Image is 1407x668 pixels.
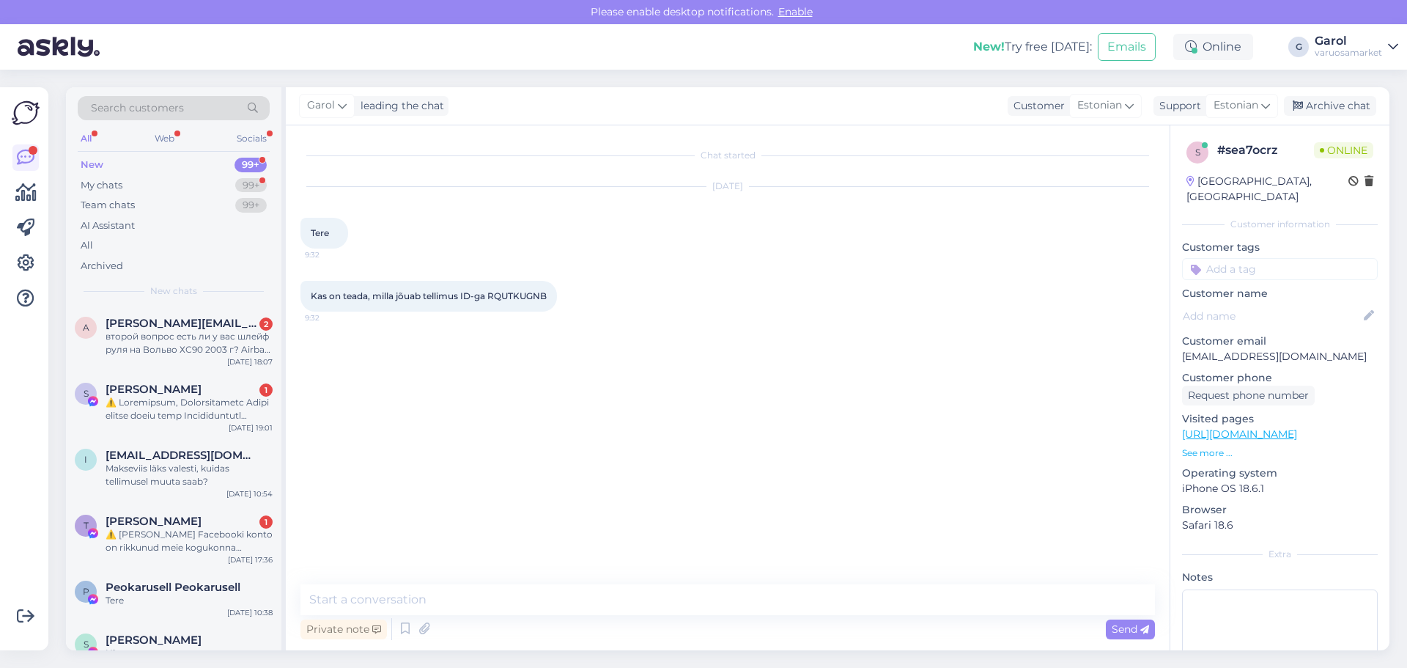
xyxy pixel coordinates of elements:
[259,515,273,529] div: 1
[235,178,267,193] div: 99+
[1182,502,1378,518] p: Browser
[106,634,202,647] span: Sally Wu
[1182,570,1378,585] p: Notes
[106,317,258,330] span: ayuzefovsky@yahoo.com
[234,158,267,172] div: 99+
[106,581,240,594] span: Peokarusell Peokarusell
[1195,147,1200,158] span: s
[1182,548,1378,561] div: Extra
[300,620,387,639] div: Private note
[1182,466,1378,481] p: Operating system
[81,238,93,253] div: All
[78,129,95,148] div: All
[106,330,273,356] div: второй вопрос есть ли у вас шлейф руля на Вольво ХС90 2003 г? Airbag slip ring squib (SRS ring) V...
[1186,174,1348,205] div: [GEOGRAPHIC_DATA], [GEOGRAPHIC_DATA]
[1315,35,1382,47] div: Garol
[1183,308,1361,324] input: Add name
[150,285,197,298] span: New chats
[227,356,273,367] div: [DATE] 18:07
[355,98,444,114] div: leading the chat
[84,388,89,399] span: S
[106,594,273,607] div: Tere
[1182,218,1378,231] div: Customer information
[1112,623,1149,636] span: Send
[227,607,273,618] div: [DATE] 10:38
[1288,37,1309,57] div: G
[106,647,273,660] div: Hi
[84,454,87,465] span: i
[81,219,135,233] div: AI Assistant
[106,515,202,528] span: Thabiso Tsubele
[1098,33,1156,61] button: Emails
[1008,98,1065,114] div: Customer
[1182,334,1378,349] p: Customer email
[81,158,103,172] div: New
[300,149,1155,162] div: Chat started
[106,462,273,488] div: Makseviis läks valesti, kuidas tellimusel muuta saab?
[973,40,1005,54] b: New!
[1182,411,1378,427] p: Visited pages
[1182,386,1315,405] div: Request phone number
[1315,47,1382,59] div: varuosamarket
[228,554,273,565] div: [DATE] 17:36
[1315,35,1398,59] a: Garolvaruosamarket
[229,422,273,433] div: [DATE] 19:01
[1182,481,1378,496] p: iPhone OS 18.6.1
[81,198,135,213] div: Team chats
[307,98,335,114] span: Garol
[106,528,273,554] div: ⚠️ [PERSON_NAME] Facebooki konto on rikkunud meie kogukonna standardeid. Meie süsteem on saanud p...
[1153,98,1201,114] div: Support
[1173,34,1253,60] div: Online
[83,586,89,597] span: P
[1182,518,1378,533] p: Safari 18.6
[152,129,177,148] div: Web
[106,396,273,422] div: ⚠️ Loremipsum, Dolorsitametc Adipi elitse doeiu temp Incididuntutl etdoloremagn aliqu en admin ve...
[774,5,817,18] span: Enable
[1182,370,1378,386] p: Customer phone
[106,383,202,396] span: Sheila Perez
[81,178,122,193] div: My chats
[1182,427,1297,441] a: [URL][DOMAIN_NAME]
[1214,98,1258,114] span: Estonian
[106,449,258,462] span: info.stuudioauto@gmail.com
[83,322,89,333] span: a
[305,249,360,260] span: 9:32
[84,639,89,650] span: S
[311,227,329,238] span: Tere
[300,180,1155,193] div: [DATE]
[973,38,1092,56] div: Try free [DATE]:
[235,198,267,213] div: 99+
[305,312,360,323] span: 9:32
[226,488,273,499] div: [DATE] 10:54
[81,259,123,274] div: Archived
[311,290,547,301] span: Kas on teada, milla jõuab tellimus ID-ga RQUTKUGNB
[1182,240,1378,255] p: Customer tags
[84,520,89,531] span: T
[259,383,273,397] div: 1
[1182,286,1378,301] p: Customer name
[12,99,40,127] img: Askly Logo
[91,100,184,116] span: Search customers
[259,318,273,331] div: 2
[234,129,270,148] div: Socials
[1182,447,1378,460] p: See more ...
[1182,349,1378,364] p: [EMAIL_ADDRESS][DOMAIN_NAME]
[1182,258,1378,280] input: Add a tag
[1077,98,1122,114] span: Estonian
[1217,142,1314,159] div: # sea7ocrz
[1284,96,1376,116] div: Archive chat
[1314,142,1373,158] span: Online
